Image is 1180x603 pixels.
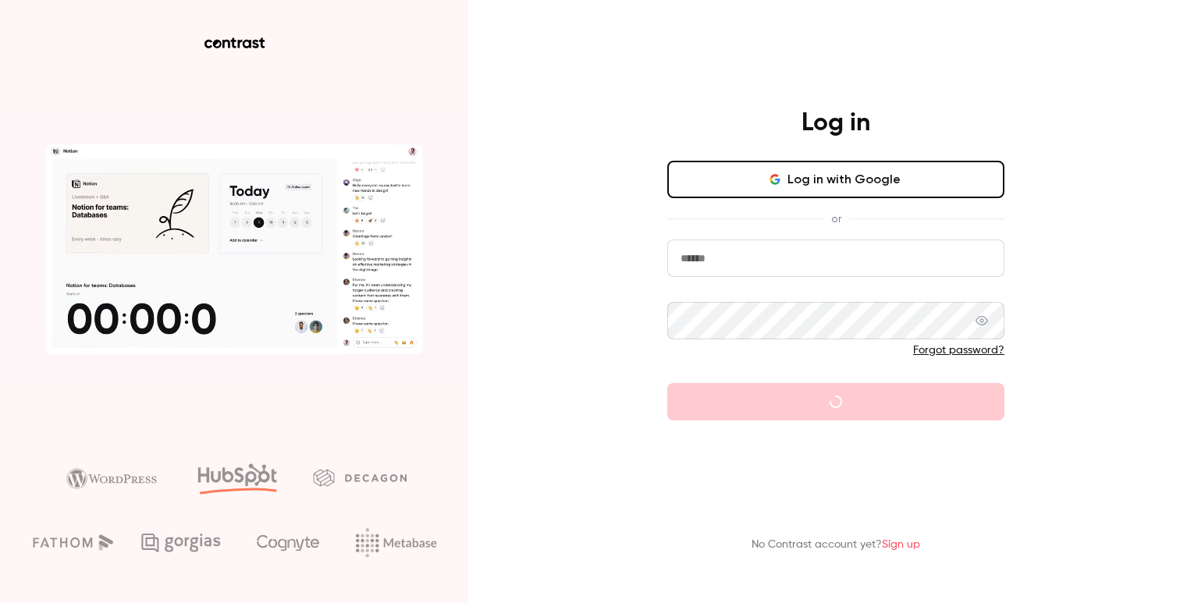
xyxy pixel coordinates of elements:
h4: Log in [801,108,870,139]
button: Log in with Google [667,161,1004,198]
p: No Contrast account yet? [752,537,920,553]
a: Sign up [882,539,920,550]
span: or [823,211,849,227]
img: decagon [313,469,407,486]
a: Forgot password? [913,345,1004,356]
